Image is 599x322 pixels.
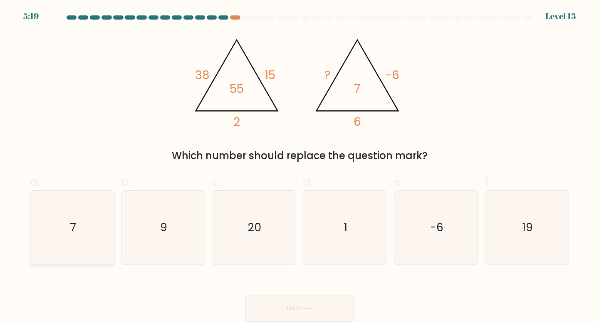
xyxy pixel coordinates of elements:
[430,220,443,235] text: -6
[324,67,330,83] tspan: ?
[344,220,347,235] text: 1
[248,220,261,235] text: 20
[121,174,131,190] span: b.
[233,114,240,130] tspan: 2
[70,220,76,235] text: 7
[212,174,221,190] span: c.
[35,148,564,163] div: Which number should replace the question mark?
[245,295,354,322] button: Next
[394,174,403,190] span: e.
[385,67,399,83] tspan: -6
[303,174,313,190] span: d.
[485,174,490,190] span: f.
[265,67,276,83] tspan: 15
[195,67,210,83] tspan: 38
[23,10,39,22] div: 5:19
[230,81,244,97] tspan: 55
[160,220,167,235] text: 9
[30,174,40,190] span: a.
[354,81,361,97] tspan: 7
[522,220,533,235] text: 19
[354,114,361,130] tspan: 6
[545,10,576,22] div: Level 13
